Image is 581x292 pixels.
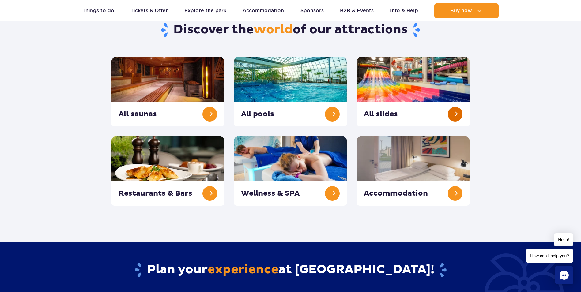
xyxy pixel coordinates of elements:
[243,3,284,18] a: Accommodation
[184,3,226,18] a: Explore the park
[555,266,573,284] div: Chat
[111,22,470,38] h1: Discover the of our attractions
[434,3,499,18] button: Buy now
[554,233,573,246] span: Hello!
[208,262,278,277] span: experience
[254,22,293,37] span: world
[526,249,573,263] span: How can I help you?
[390,3,418,18] a: Info & Help
[340,3,374,18] a: B2B & Events
[300,3,324,18] a: Sponsors
[130,3,168,18] a: Tickets & Offer
[111,262,470,278] h2: Plan your at [GEOGRAPHIC_DATA]!
[450,8,472,13] span: Buy now
[82,3,114,18] a: Things to do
